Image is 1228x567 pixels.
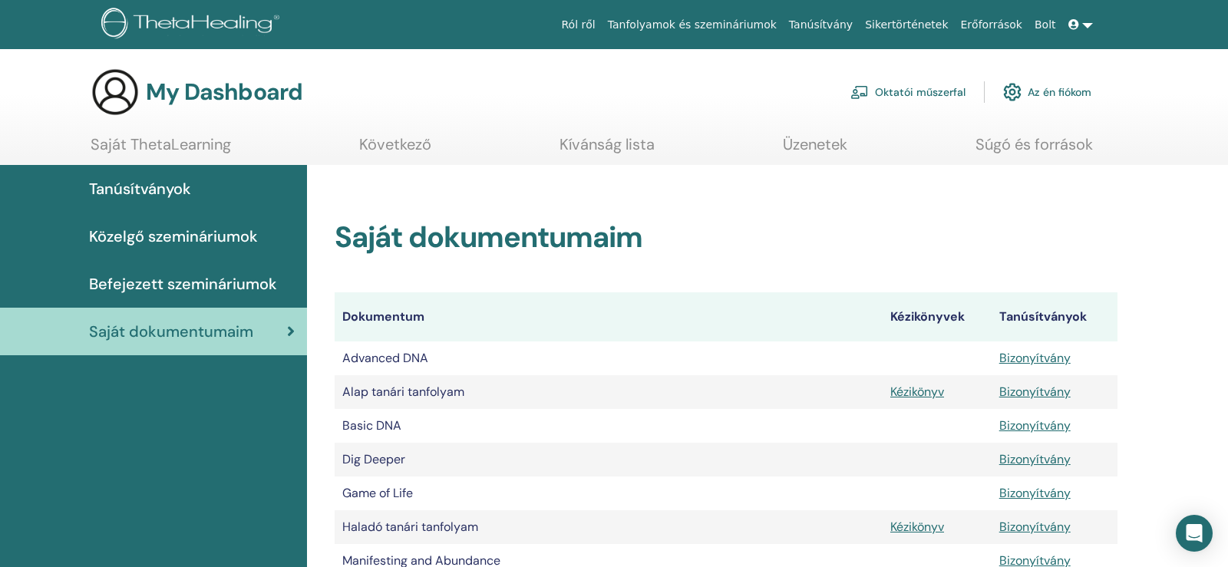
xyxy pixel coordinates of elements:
[89,272,277,295] span: Befejezett szemináriumok
[1176,515,1213,552] div: Open Intercom Messenger
[335,409,883,443] td: Basic DNA
[101,8,285,42] img: logo.png
[992,292,1117,341] th: Tanúsítványok
[783,11,859,39] a: Tanúsítvány
[783,135,847,165] a: Üzenetek
[146,78,302,106] h3: My Dashboard
[850,75,966,109] a: Oktatói műszerfal
[89,177,191,200] span: Tanúsítványok
[335,292,883,341] th: Dokumentum
[602,11,783,39] a: Tanfolyamok és szemináriumok
[91,135,231,165] a: Saját ThetaLearning
[1003,75,1091,109] a: Az én fiókom
[975,135,1093,165] a: Súgó és források
[890,519,944,535] a: Kézikönyv
[1003,79,1022,105] img: cog.svg
[883,292,992,341] th: Kézikönyvek
[859,11,954,39] a: Sikertörténetek
[890,384,944,400] a: Kézikönyv
[335,341,883,375] td: Advanced DNA
[556,11,602,39] a: Ról ről
[955,11,1028,39] a: Erőforrások
[335,375,883,409] td: Alap tanári tanfolyam
[999,417,1071,433] a: Bizonyítvány
[850,85,869,99] img: chalkboard-teacher.svg
[89,225,258,248] span: Közelgő szemináriumok
[335,220,1117,255] h2: Saját dokumentumaim
[89,320,253,343] span: Saját dokumentumaim
[999,451,1071,467] a: Bizonyítvány
[335,443,883,476] td: Dig Deeper
[999,485,1071,501] a: Bizonyítvány
[335,476,883,510] td: Game of Life
[359,135,431,165] a: Következő
[999,384,1071,400] a: Bizonyítvány
[91,68,140,117] img: generic-user-icon.jpg
[560,135,655,165] a: Kívánság lista
[999,350,1071,366] a: Bizonyítvány
[335,510,883,544] td: Haladó tanári tanfolyam
[999,519,1071,535] a: Bizonyítvány
[1028,11,1062,39] a: Bolt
